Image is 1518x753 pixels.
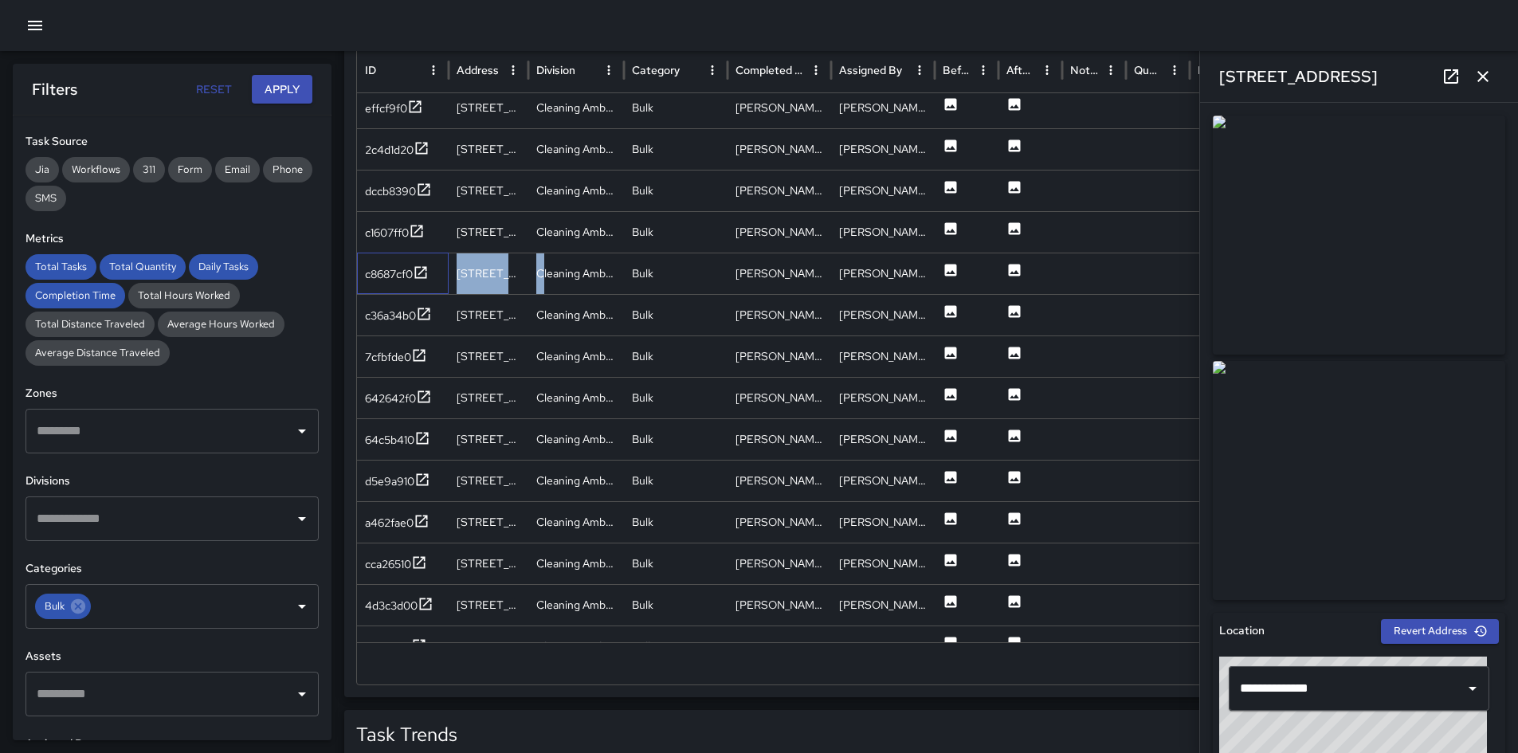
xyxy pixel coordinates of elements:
div: 450 Mendocino Avenue [449,253,528,294]
div: Bulk [624,335,728,377]
div: Cleaning Ambassador [528,128,624,170]
span: Total Quantity [100,259,186,275]
div: 637 1st Street [449,294,528,335]
button: Open [291,683,313,705]
div: Danielle Muro [728,543,831,584]
button: Open [291,420,313,442]
div: Jia [25,157,59,182]
div: 519 4th Street [449,418,528,460]
h6: Metrics [25,230,319,248]
div: 2c4d1d20 [365,142,414,158]
div: Total Distance Traveled [25,312,155,337]
div: Cleaning Ambassador [528,501,624,543]
span: Form [168,162,212,178]
span: SMS [25,190,66,206]
div: Form [168,157,212,182]
button: Reset [188,75,239,104]
div: ID [365,63,376,77]
div: Cleaning Ambassador [528,418,624,460]
div: 98 Old Courthouse Square [449,584,528,626]
div: 642642f0 [365,390,416,406]
button: 64c5b410 [365,430,430,450]
div: 7cfbfde0 [365,349,411,365]
div: 545 Ross Street [449,87,528,128]
div: 98 Old Courthouse Square [449,501,528,543]
div: Daniel Cordova [831,87,935,128]
div: Address [457,63,499,77]
span: Daily Tasks [189,259,258,275]
div: Daniel Cordova [831,501,935,543]
div: Daniel Cordova [728,211,831,253]
div: Daniel Cordova [728,128,831,170]
div: Bulk [624,418,728,460]
span: Average Hours Worked [158,316,284,332]
div: Cleaning Ambassador [528,87,624,128]
div: 64c5b410 [365,432,414,448]
h6: Assigned By [25,735,319,753]
div: Notes [1070,63,1098,77]
div: Daniel Cordova [831,584,935,626]
div: Cleaning Ambassador [528,211,624,253]
div: Daniel Cordova [831,626,935,667]
span: Email [215,162,260,178]
div: 637 1st Street [449,128,528,170]
div: Daniel Cordova [831,294,935,335]
div: Daniel Cordova [728,584,831,626]
div: effcf9f0 [365,100,407,116]
div: Cleaning Ambassador [528,170,624,211]
div: Quantity [1134,63,1162,77]
div: 311 [133,157,165,182]
span: Bulk [35,598,74,614]
div: Cleaning Ambassador [528,335,624,377]
div: Daniel Cordova [728,460,831,501]
button: c36a34b0 [365,306,432,326]
div: Bulk [624,128,728,170]
p: Rows per page: [1198,656,1274,672]
div: Daily Tasks [189,254,258,280]
div: Phone [263,157,312,182]
div: Total Quantity [100,254,186,280]
span: Total Distance Traveled [25,316,155,332]
div: 637 1st Street [449,335,528,377]
span: Workflows [62,162,130,178]
button: a462fae0 [365,513,430,533]
div: Category [632,63,680,77]
div: Cleaning Ambassador [528,543,624,584]
div: 515 5th Street [449,377,528,418]
button: ID column menu [422,59,445,81]
div: Daniel Cordova [728,377,831,418]
div: Average Hours Worked [158,312,284,337]
div: cca26510 [365,556,411,572]
div: Bulk [624,501,728,543]
button: d5e9a910 [365,472,430,492]
div: Division [536,63,575,77]
div: 425 7th Street [449,170,528,211]
div: 450 Mendocino Avenue [449,211,528,253]
button: c1607ff0 [365,223,425,243]
button: Apply [252,75,312,104]
div: Bulk [624,87,728,128]
span: Total Tasks [25,259,96,275]
div: Bulk [624,211,728,253]
div: Workflows [62,157,130,182]
div: Average Distance Traveled [25,340,170,366]
div: Daniel Cordova [831,170,935,211]
div: Before Photo [943,63,971,77]
button: Assigned By column menu [908,59,931,81]
span: Jia [25,162,59,178]
div: Daniel Cordova [831,377,935,418]
div: Bulk [624,294,728,335]
div: Daniel Cordova [728,501,831,543]
div: a462fae0 [365,515,414,531]
h5: Task Trends [356,722,457,747]
span: 311 [133,162,165,178]
button: c8687cf0 [365,265,429,284]
div: 98 Old Courthouse Square [449,626,528,667]
div: Assigned By [839,63,902,77]
div: Completion Time [25,283,125,308]
div: Danielle Muro [831,543,935,584]
button: 2c4d1d20 [365,140,430,160]
button: After Photo column menu [1036,59,1058,81]
div: c36a34b0 [365,308,416,324]
button: Notes column menu [1100,59,1122,81]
